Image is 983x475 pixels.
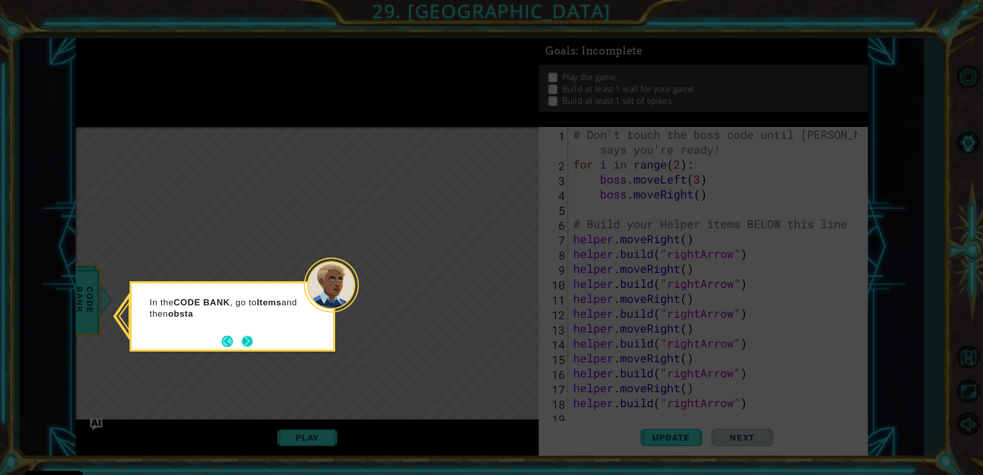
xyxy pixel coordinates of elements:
[168,309,193,319] strong: obsta
[150,297,303,320] p: In the , go to and then
[222,336,242,347] button: Back
[257,298,281,307] strong: Items
[174,298,230,307] strong: CODE BANK
[238,332,257,351] button: Next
